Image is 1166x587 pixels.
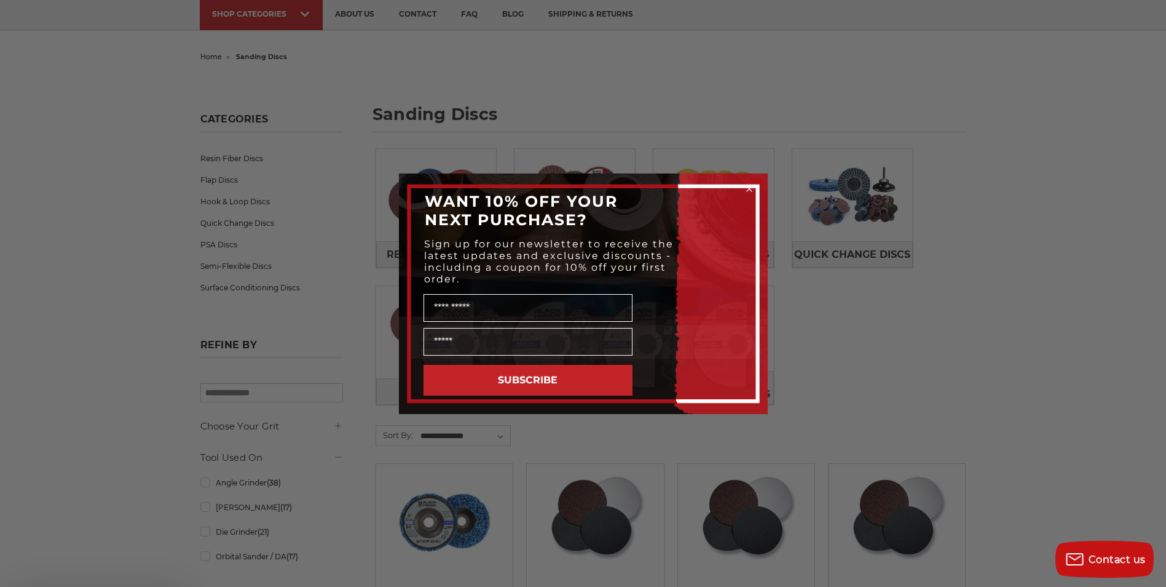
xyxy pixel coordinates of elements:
span: Sign up for our newsletter to receive the latest updates and exclusive discounts - including a co... [424,238,674,285]
button: Contact us [1055,541,1154,578]
button: Close dialog [743,183,755,195]
input: Email [423,328,632,356]
span: WANT 10% OFF YOUR NEXT PURCHASE? [425,192,618,229]
button: SUBSCRIBE [423,365,632,396]
span: Contact us [1089,554,1146,565]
